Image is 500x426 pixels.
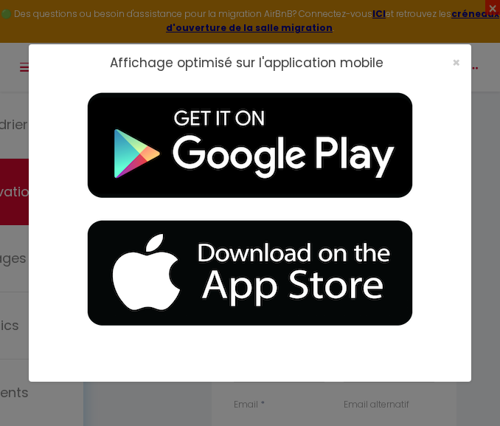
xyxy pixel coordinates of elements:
[452,56,460,69] button: Close
[110,55,383,70] h2: Affichage optimisé sur l'application mobile
[452,53,460,72] span: ×
[66,82,434,210] img: playMarket
[42,2,60,20] div: Notification de nouveau message
[12,6,56,50] button: Ouvrir le widget de chat LiveChat
[66,210,434,337] img: appStore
